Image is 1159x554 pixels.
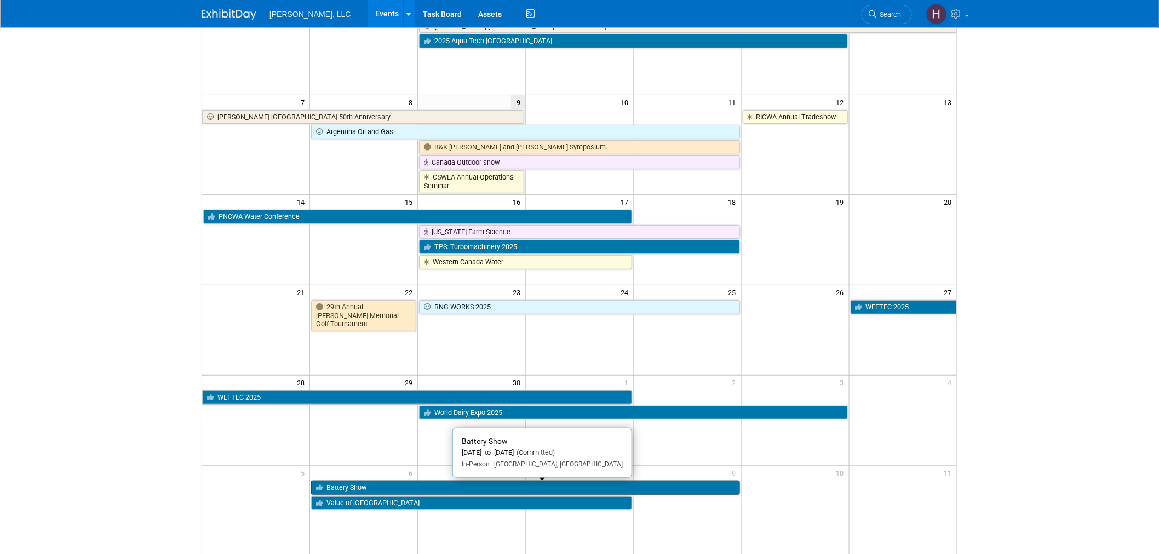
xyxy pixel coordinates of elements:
a: WEFTEC 2025 [202,390,632,405]
span: 25 [727,285,741,299]
span: 14 [296,195,309,209]
span: 10 [619,95,633,109]
a: RICWA Annual Tradeshow [743,110,848,124]
span: 11 [727,95,741,109]
span: 7 [300,95,309,109]
div: [DATE] to [DATE] [462,448,623,458]
img: Hannah Mulholland [926,4,947,25]
span: 19 [835,195,849,209]
span: 17 [619,195,633,209]
a: 29th Annual [PERSON_NAME] Memorial Golf Tournament [311,300,416,331]
a: Search [862,5,912,24]
span: [PERSON_NAME], LLC [269,10,351,19]
span: 12 [835,95,849,109]
img: ExhibitDay [202,9,256,20]
span: 21 [296,285,309,299]
span: 6 [408,466,417,480]
a: 2025 Aqua Tech [GEOGRAPHIC_DATA] [419,34,847,48]
a: RNG WORKS 2025 [419,300,740,314]
a: PNCWA Water Conference [203,210,632,224]
span: Battery Show [462,437,507,446]
a: WEFTEC 2025 [851,300,957,314]
span: 16 [512,195,525,209]
span: 20 [943,195,957,209]
span: 1 [623,376,633,389]
span: 3 [839,376,849,389]
a: Battery Show [311,481,739,495]
a: [PERSON_NAME] [GEOGRAPHIC_DATA] 50th Anniversary [202,110,524,124]
a: Western Canada Water [419,255,632,269]
span: Search [876,10,902,19]
span: (Committed) [514,448,555,457]
span: 15 [404,195,417,209]
a: [US_STATE] Farm Science [419,225,740,239]
span: 30 [512,376,525,389]
a: CSWEA Annual Operations Seminar [419,170,524,193]
span: 4 [947,376,957,389]
span: 24 [619,285,633,299]
a: B&K [PERSON_NAME] and [PERSON_NAME] Symposium [419,140,740,154]
span: 5 [300,466,309,480]
span: 9 [511,95,525,109]
span: 27 [943,285,957,299]
span: 11 [943,466,957,480]
a: Value of [GEOGRAPHIC_DATA] [311,496,632,510]
span: 8 [408,95,417,109]
span: 10 [835,466,849,480]
span: 9 [731,466,741,480]
a: Canada Outdoor show [419,155,740,170]
span: [GEOGRAPHIC_DATA], [GEOGRAPHIC_DATA] [490,460,623,468]
span: 26 [835,285,849,299]
a: Argentina Oil and Gas [311,125,739,139]
span: 13 [943,95,957,109]
span: In-Person [462,460,490,468]
a: TPS: Turbomachinery 2025 [419,240,740,254]
span: 23 [512,285,525,299]
span: 28 [296,376,309,389]
span: 22 [404,285,417,299]
span: 18 [727,195,741,209]
a: World Dairy Expo 2025 [419,406,847,420]
span: 2 [731,376,741,389]
span: 29 [404,376,417,389]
